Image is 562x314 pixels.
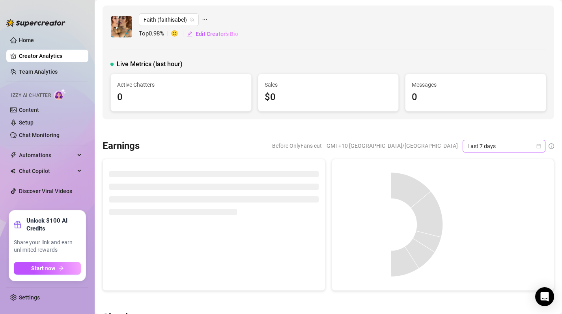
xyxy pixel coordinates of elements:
[19,37,34,43] a: Home
[10,152,17,158] span: thunderbolt
[144,14,194,26] span: Faith (faithisabel)
[117,59,183,69] span: Live Metrics (last hour)
[327,140,458,152] span: GMT+10 [GEOGRAPHIC_DATA]/[GEOGRAPHIC_DATA]
[14,262,81,275] button: Start nowarrow-right
[536,144,541,149] span: calendar
[58,266,64,271] span: arrow-right
[265,80,392,89] span: Sales
[11,92,51,99] span: Izzy AI Chatter
[19,119,34,126] a: Setup
[19,69,58,75] a: Team Analytics
[19,165,75,177] span: Chat Copilot
[535,287,554,306] div: Open Intercom Messenger
[26,217,81,232] strong: Unlock $100 AI Credits
[265,90,392,105] div: $0
[196,31,238,37] span: Edit Creator's Bio
[187,28,239,40] button: Edit Creator's Bio
[111,16,132,37] img: Faith
[190,17,194,22] span: team
[103,140,140,152] h3: Earnings
[14,221,22,229] span: gift
[202,13,207,26] span: ellipsis
[19,50,82,62] a: Creator Analytics
[412,80,540,89] span: Messages
[117,90,245,105] div: 0
[19,149,75,162] span: Automations
[187,31,192,37] span: edit
[19,294,40,301] a: Settings
[139,29,171,39] span: Top 0.98 %
[10,168,15,174] img: Chat Copilot
[31,265,55,271] span: Start now
[171,29,187,39] span: 🙂
[54,89,66,100] img: AI Chatter
[272,140,322,152] span: Before OnlyFans cut
[117,80,245,89] span: Active Chatters
[14,239,81,254] span: Share your link and earn unlimited rewards
[19,188,72,194] a: Discover Viral Videos
[19,107,39,113] a: Content
[19,132,60,138] a: Chat Monitoring
[6,19,65,27] img: logo-BBDzfeDw.svg
[467,140,541,152] span: Last 7 days
[549,143,554,149] span: info-circle
[412,90,540,105] div: 0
